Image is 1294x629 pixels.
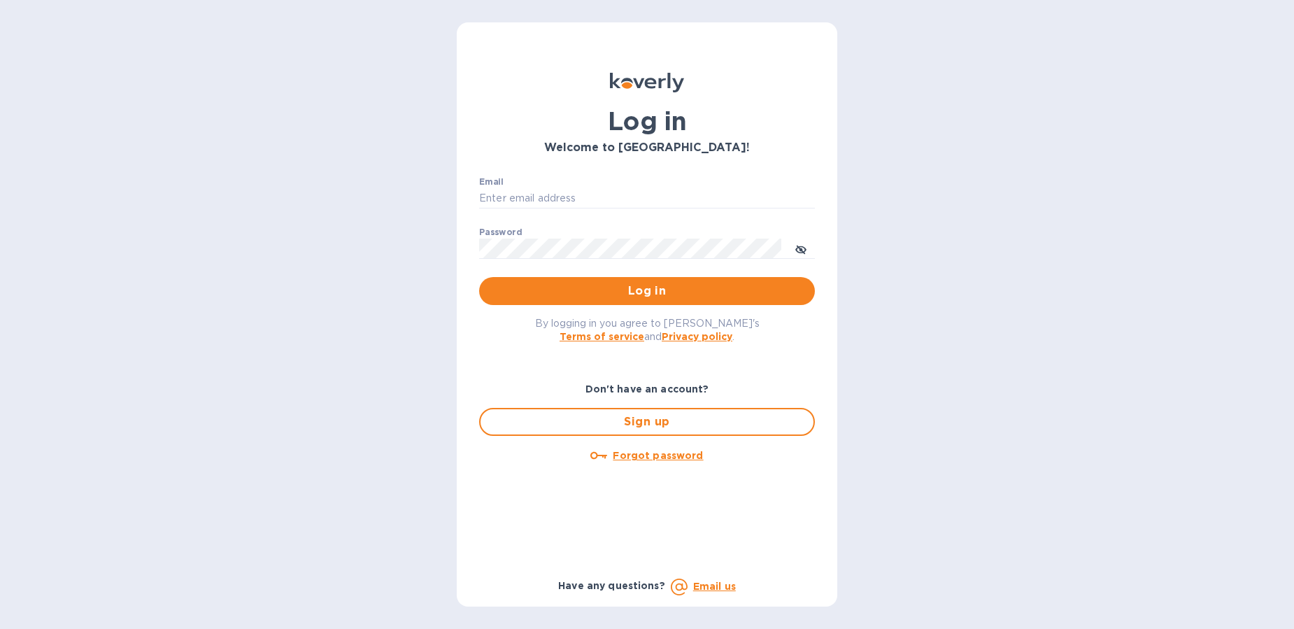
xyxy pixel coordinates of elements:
span: By logging in you agree to [PERSON_NAME]'s and . [535,318,760,342]
a: Privacy policy [662,331,732,342]
h3: Welcome to [GEOGRAPHIC_DATA]! [479,141,815,155]
b: Have any questions? [558,580,665,591]
a: Email us [693,581,736,592]
a: Terms of service [560,331,644,342]
u: Forgot password [613,450,703,461]
img: Koverly [610,73,684,92]
span: Sign up [492,414,802,430]
label: Password [479,228,522,236]
label: Email [479,178,504,186]
button: toggle password visibility [787,234,815,262]
button: Log in [479,277,815,305]
h1: Log in [479,106,815,136]
input: Enter email address [479,188,815,209]
b: Don't have an account? [585,383,709,395]
span: Log in [490,283,804,299]
button: Sign up [479,408,815,436]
